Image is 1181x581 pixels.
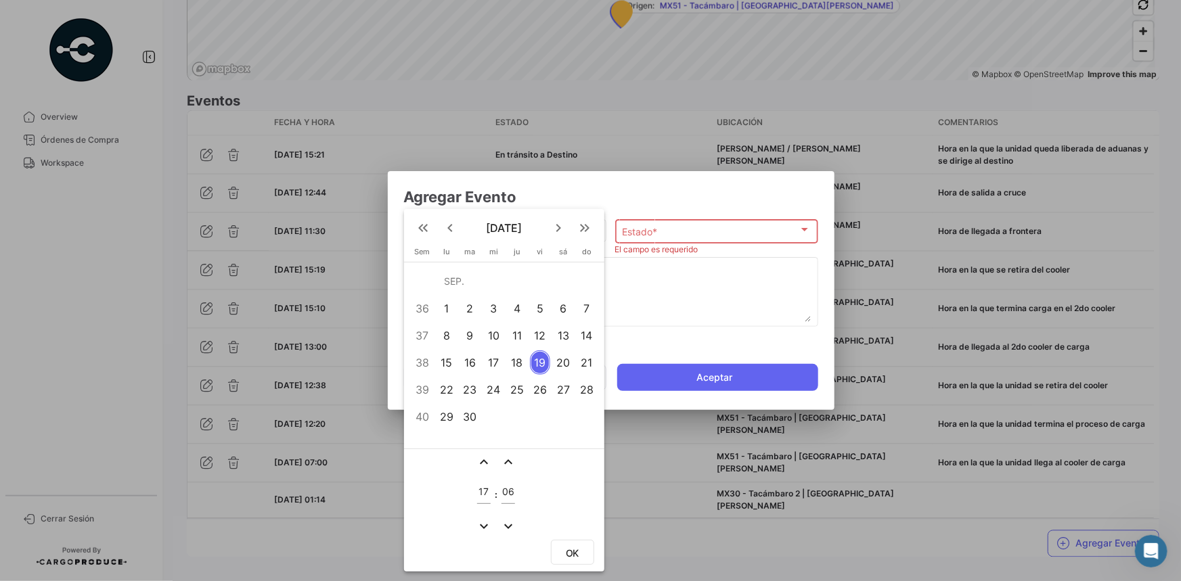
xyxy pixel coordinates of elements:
[436,377,457,402] div: 22
[575,322,599,349] td: 14 de septiembre de 2025
[507,350,528,375] div: 18
[9,8,35,34] button: go back
[476,518,492,534] mat-icon: expand_more
[11,265,260,296] div: Juan dice…
[41,267,54,281] div: Profile image for Juan
[576,377,598,402] div: 28
[494,472,498,516] td: :
[11,296,260,327] div: Juan dice…
[11,139,260,265] div: Operator dice…
[49,59,260,128] div: buen día me ayudaría de favorzote a dar de alta a estos dos operadores[PERSON_NAME] y [PERSON_NAM...
[66,16,208,37] p: El equipo también puede ayudar
[553,323,574,348] div: 13
[552,247,575,262] th: sábado
[11,296,152,326] div: buenos [PERSON_NAME]!
[529,322,552,349] td: 12 de septiembre de 2025
[507,296,528,321] div: 4
[482,376,506,403] td: 24 de septiembre de 2025
[58,269,134,279] b: [PERSON_NAME]
[476,454,492,470] button: expand_less icon
[507,323,528,348] div: 11
[435,376,458,403] td: 22 de septiembre de 2025
[43,443,53,454] button: Selector de gif
[22,147,211,213] div: Las respuestas te llegarán aquí y por correo electrónico: ✉️
[22,220,211,246] div: Nuestro tiempo de respuesta habitual 🕒
[436,296,457,321] div: 1
[577,220,594,236] mat-icon: keyboard_double_arrow_right
[22,397,103,411] div: Muchas gracias!!
[553,377,574,402] div: 27
[506,295,529,322] td: 4 de septiembre de 2025
[232,438,254,459] button: Enviar un mensaje…
[458,247,482,262] th: martes
[64,443,75,454] button: Adjuntar un archivo
[436,350,457,375] div: 15
[212,8,238,34] button: Inicio
[482,322,506,349] td: 10 de septiembre de 2025
[482,295,506,322] td: 3 de septiembre de 2025
[550,220,566,236] mat-icon: keyboard_arrow_right
[22,304,141,318] div: buenos [PERSON_NAME]!
[566,547,579,559] span: OK
[458,403,482,430] td: 30 de septiembre de 2025
[11,358,154,388] div: operadores dados de alta
[576,296,598,321] div: 7
[529,349,552,376] td: 19 de septiembre de 2025
[553,296,574,321] div: 6
[530,377,551,402] div: 26
[506,322,529,349] td: 11 de septiembre de 2025
[506,349,529,376] td: 18 de septiembre de 2025
[576,350,598,375] div: 21
[458,376,482,403] td: 23 de septiembre de 2025
[11,59,260,139] div: Jose dice…
[458,349,482,376] td: 16 de septiembre de 2025
[435,295,458,322] td: 1 de septiembre de 2025
[553,350,574,375] div: 20
[530,350,551,375] div: 19
[483,323,504,348] div: 10
[530,323,551,348] div: 12
[436,404,457,429] div: 29
[21,443,32,454] button: Selector de emoji
[435,268,599,295] td: SEP.
[529,247,552,262] th: viernes
[66,5,114,16] h1: Operator
[482,247,506,262] th: miércoles
[11,389,114,419] div: Muchas gracias!![PERSON_NAME] • Hace 6h
[575,349,599,376] td: 21 de septiembre de 2025
[552,376,575,403] td: 27 de septiembre de 2025
[435,322,458,349] td: 8 de septiembre de 2025
[529,376,552,403] td: 26 de septiembre de 2025
[500,454,516,470] mat-icon: expand_less
[415,220,431,236] mat-icon: keyboard_double_arrow_left
[11,327,78,357] div: Si, claro!!
[552,322,575,349] td: 13 de septiembre de 2025
[409,376,435,403] td: 39
[1135,535,1167,567] iframe: Intercom live chat
[530,296,551,321] div: 5
[500,454,516,470] button: expand_less icon
[11,327,260,358] div: Juan dice…
[575,376,599,403] td: 28 de septiembre de 2025
[409,247,435,262] th: Sem
[507,377,528,402] div: 25
[58,268,231,280] div: joined the conversation
[409,322,435,349] td: 37
[483,377,504,402] div: 24
[435,247,458,262] th: lunes
[11,139,222,254] div: Las respuestas te llegarán aquí y por correo electrónico:✉️[PERSON_NAME][EMAIL_ADDRESS][PERSON_NA...
[483,350,504,375] div: 17
[60,67,249,120] div: buen día me ayudaría de favorzote a dar de alta a estos dos operadores [PERSON_NAME] y [PERSON_NA...
[476,454,492,470] mat-icon: expand_less
[482,349,506,376] td: 17 de septiembre de 2025
[435,349,458,376] td: 15 de septiembre de 2025
[506,376,529,403] td: 25 de septiembre de 2025
[435,403,458,430] td: 29 de septiembre de 2025
[460,296,481,321] div: 2
[11,389,260,448] div: Juan dice…
[33,234,122,245] b: menos de 1 hora
[22,174,206,211] b: [PERSON_NAME][EMAIL_ADDRESS][PERSON_NAME][DOMAIN_NAME]
[464,221,545,235] span: [DATE]
[500,518,516,534] button: expand_more icon
[552,349,575,376] td: 20 de septiembre de 2025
